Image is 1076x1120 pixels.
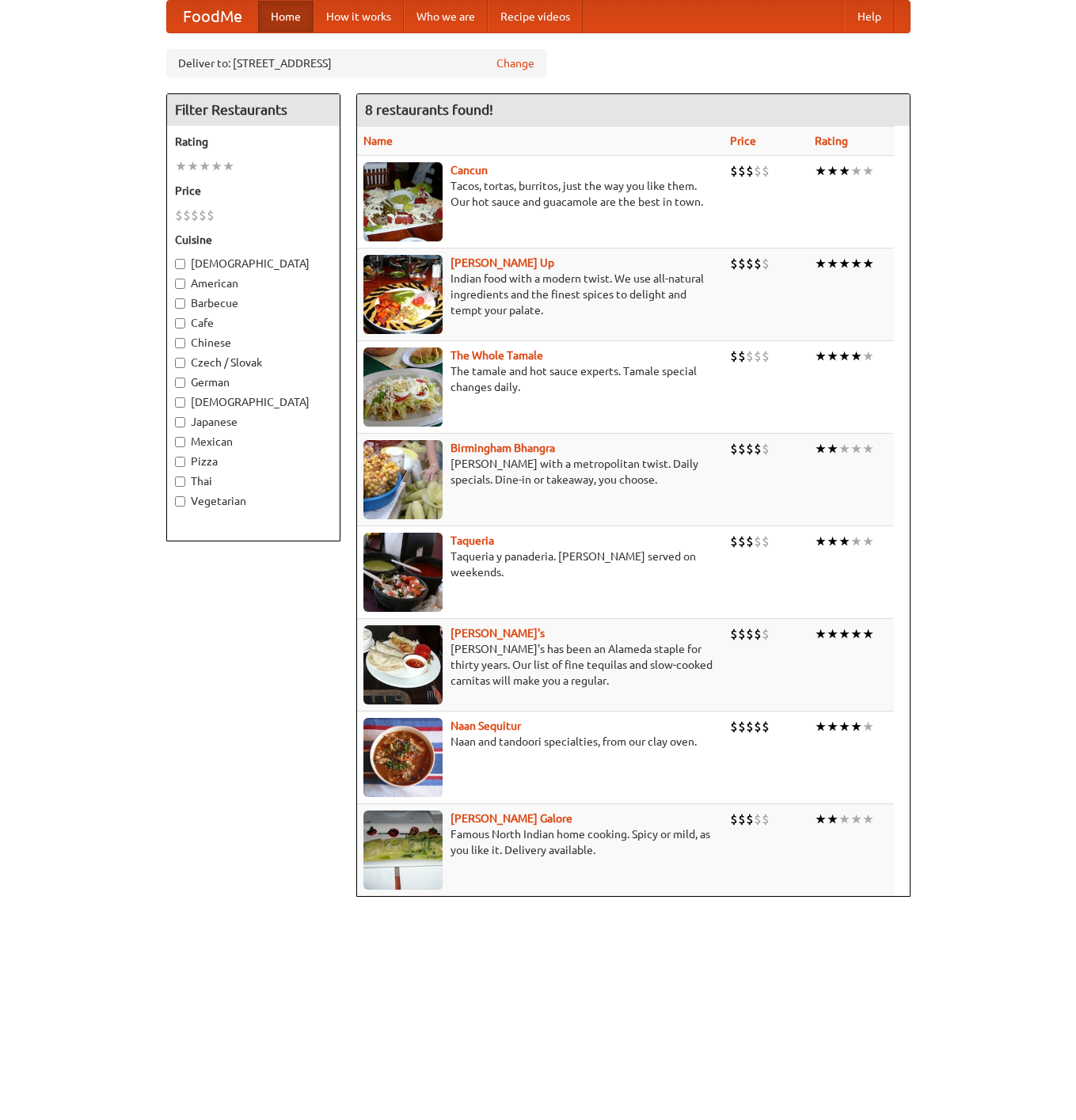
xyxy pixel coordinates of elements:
[746,625,754,643] li: $
[175,279,185,289] input: American
[838,255,850,272] li: ★
[211,158,222,175] li: ★
[850,162,862,180] li: ★
[815,811,827,828] li: ★
[451,164,488,177] a: Cancun
[738,625,746,643] li: $
[850,440,862,457] li: ★
[451,349,543,362] b: The Whole Tamale
[167,94,340,126] h4: Filter Restaurants
[363,135,393,147] a: Name
[451,256,554,269] b: [PERSON_NAME] Up
[166,49,546,78] div: Deliver to: [STREET_ADDRESS]
[363,734,717,750] p: Naan and tandoori specialties, from our clay oven.
[738,162,746,180] li: $
[827,718,838,735] li: ★
[175,496,185,507] input: Vegetarian
[827,347,838,365] li: ★
[363,178,717,210] p: Tacos, tortas, burritos, just the way you like them. Our hot sauce and guacamole are the best in ...
[451,812,572,825] b: [PERSON_NAME] Galore
[738,718,746,735] li: $
[738,811,746,828] li: $
[175,275,332,291] label: American
[850,533,862,550] li: ★
[187,158,199,175] li: ★
[850,718,862,735] li: ★
[746,255,754,272] li: $
[762,162,770,180] li: $
[175,397,185,408] input: [DEMOGRAPHIC_DATA]
[815,625,827,643] li: ★
[175,295,332,311] label: Barbecue
[451,534,494,547] b: Taqueria
[175,232,332,248] h5: Cuisine
[175,256,332,271] label: [DEMOGRAPHIC_DATA]
[496,55,534,71] a: Change
[738,255,746,272] li: $
[175,454,332,469] label: Pizza
[175,183,332,199] h5: Price
[363,718,443,797] img: naansequitur.jpg
[730,255,738,272] li: $
[815,255,827,272] li: ★
[175,358,185,368] input: Czech / Slovak
[167,1,258,32] a: FoodMe
[754,162,762,180] li: $
[730,625,738,643] li: $
[738,533,746,550] li: $
[850,347,862,365] li: ★
[754,440,762,457] li: $
[175,318,185,328] input: Cafe
[850,625,862,643] li: ★
[862,162,874,180] li: ★
[175,338,185,348] input: Chinese
[175,394,332,410] label: [DEMOGRAPHIC_DATA]
[827,625,838,643] li: ★
[838,811,850,828] li: ★
[762,718,770,735] li: $
[762,811,770,828] li: $
[838,347,850,365] li: ★
[754,347,762,365] li: $
[827,255,838,272] li: ★
[862,533,874,550] li: ★
[838,625,850,643] li: ★
[827,811,838,828] li: ★
[222,158,234,175] li: ★
[754,811,762,828] li: $
[404,1,488,32] a: Who we are
[762,625,770,643] li: $
[838,533,850,550] li: ★
[365,102,493,117] ng-pluralize: 8 restaurants found!
[175,473,332,489] label: Thai
[175,259,185,269] input: [DEMOGRAPHIC_DATA]
[199,207,207,224] li: $
[175,414,332,430] label: Japanese
[451,442,555,454] a: Birmingham Bhangra
[363,347,443,427] img: wholetamale.jpg
[738,440,746,457] li: $
[199,158,211,175] li: ★
[363,162,443,241] img: cancun.jpg
[730,533,738,550] li: $
[850,811,862,828] li: ★
[175,315,332,331] label: Cafe
[730,135,756,147] a: Price
[451,627,545,640] b: [PERSON_NAME]'s
[451,719,521,732] a: Naan Sequitur
[850,255,862,272] li: ★
[175,437,185,447] input: Mexican
[730,718,738,735] li: $
[488,1,583,32] a: Recipe videos
[762,533,770,550] li: $
[730,347,738,365] li: $
[862,347,874,365] li: ★
[754,718,762,735] li: $
[815,347,827,365] li: ★
[183,207,191,224] li: $
[845,1,894,32] a: Help
[827,440,838,457] li: ★
[730,440,738,457] li: $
